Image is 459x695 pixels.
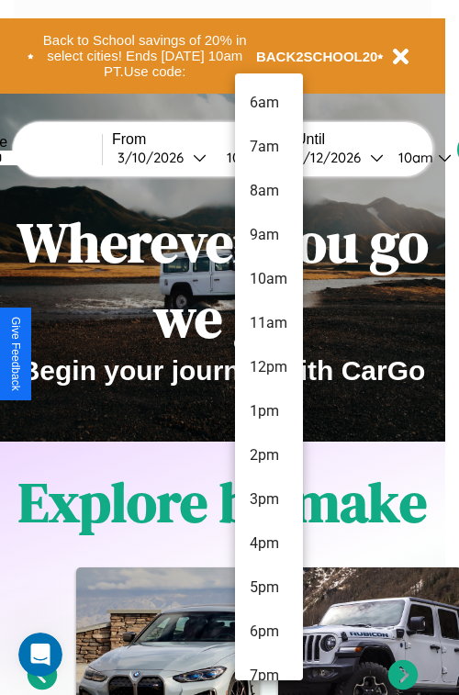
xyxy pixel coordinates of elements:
[235,169,303,213] li: 8am
[235,345,303,389] li: 12pm
[235,213,303,257] li: 9am
[235,610,303,654] li: 6pm
[235,257,303,301] li: 10am
[9,317,22,391] div: Give Feedback
[235,301,303,345] li: 11am
[235,125,303,169] li: 7am
[18,633,62,677] iframe: Intercom live chat
[235,81,303,125] li: 6am
[235,521,303,566] li: 4pm
[235,389,303,433] li: 1pm
[235,477,303,521] li: 3pm
[235,433,303,477] li: 2pm
[235,566,303,610] li: 5pm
